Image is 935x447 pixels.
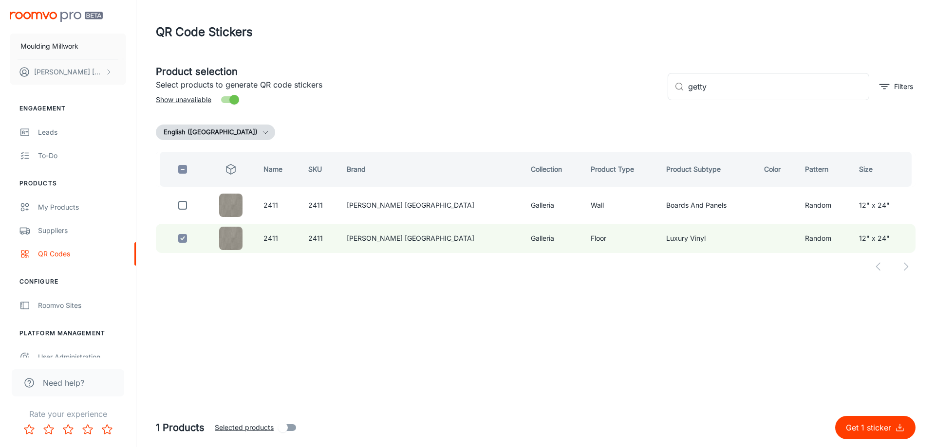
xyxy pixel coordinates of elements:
[38,202,126,213] div: My Products
[256,224,300,253] td: 2411
[583,152,658,187] th: Product Type
[300,191,339,220] td: 2411
[34,67,103,77] p: [PERSON_NAME] [PERSON_NAME]
[894,81,913,92] p: Filters
[851,224,916,253] td: 12" x 24"
[851,191,916,220] td: 12" x 24"
[797,191,851,220] td: Random
[38,249,126,259] div: QR Codes
[10,59,126,85] button: [PERSON_NAME] [PERSON_NAME]
[256,152,300,187] th: Name
[10,12,103,22] img: Roomvo PRO Beta
[256,191,300,220] td: 2411
[523,191,583,220] td: Galleria
[156,125,275,140] button: English ([GEOGRAPHIC_DATA])
[523,152,583,187] th: Collection
[300,224,339,253] td: 2411
[658,191,756,220] td: Boards And Panels
[339,191,523,220] td: [PERSON_NAME] [GEOGRAPHIC_DATA]
[156,94,211,105] span: Show unavailable
[156,79,660,90] p: Select products to generate QR code stickers
[339,224,523,253] td: [PERSON_NAME] [GEOGRAPHIC_DATA]
[877,79,916,94] button: filter
[756,152,798,187] th: Color
[156,23,253,41] h1: QR Code Stickers
[300,152,339,187] th: SKU
[20,41,78,52] p: Moulding Millwork
[523,224,583,253] td: Galleria
[38,300,126,311] div: Roomvo Sites
[797,224,851,253] td: Random
[851,152,916,187] th: Size
[38,150,126,161] div: To-do
[583,191,658,220] td: Wall
[658,152,756,187] th: Product Subtype
[797,152,851,187] th: Pattern
[339,152,523,187] th: Brand
[688,73,869,100] input: Search by SKU, brand, collection...
[583,224,658,253] td: Floor
[38,225,126,236] div: Suppliers
[10,34,126,59] button: Moulding Millwork
[156,64,660,79] h5: Product selection
[38,127,126,138] div: Leads
[658,224,756,253] td: Luxury Vinyl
